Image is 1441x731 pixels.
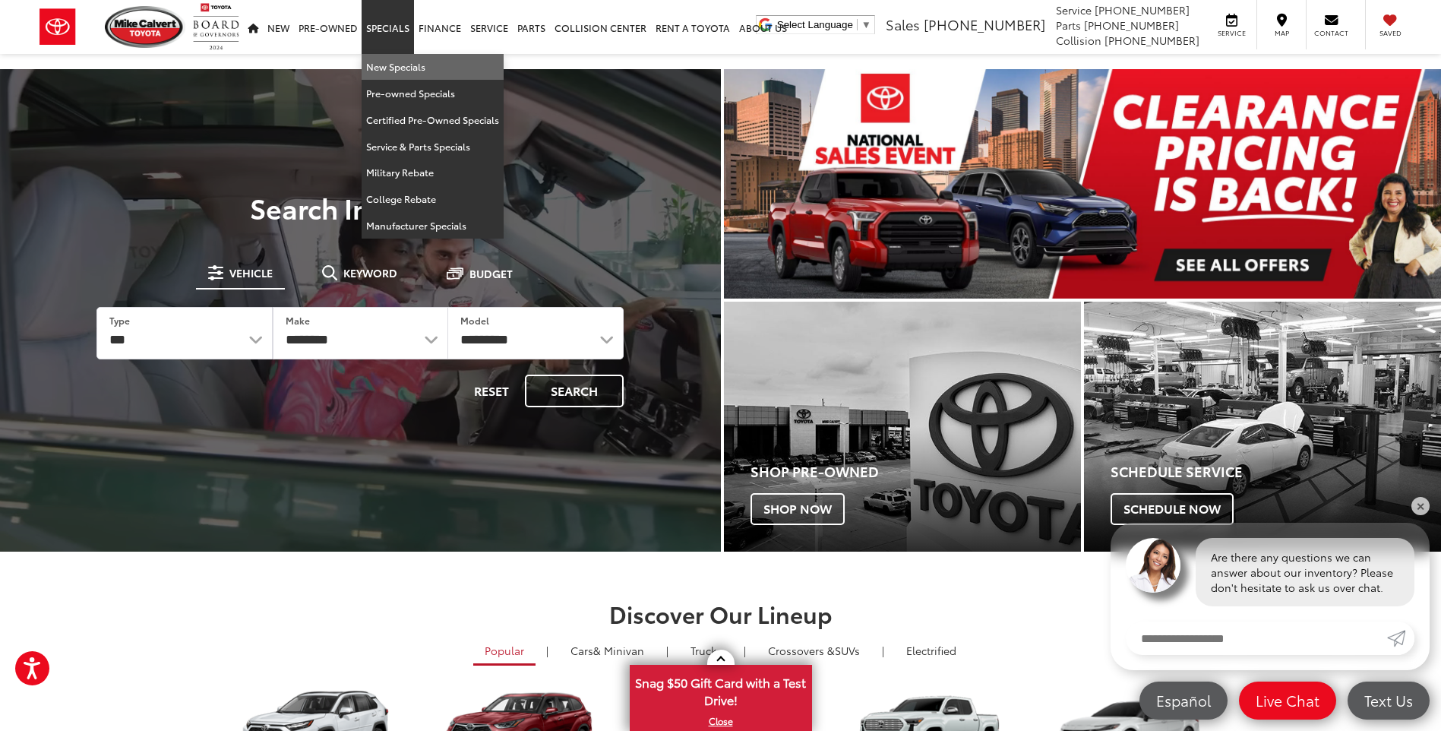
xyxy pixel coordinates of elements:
span: & Minivan [593,643,644,658]
span: Parts [1056,17,1081,33]
li: | [542,643,552,658]
h3: Search Inventory [64,192,657,223]
span: Text Us [1357,691,1420,710]
div: Are there any questions we can answer about our inventory? Please don't hesitate to ask us over c... [1196,538,1414,606]
span: Service [1056,2,1092,17]
img: Mike Calvert Toyota [105,6,185,48]
span: Saved [1373,28,1407,38]
span: Español [1149,691,1218,710]
span: Live Chat [1248,691,1327,710]
span: Select Language [777,19,853,30]
label: Type [109,314,130,327]
span: Budget [469,268,513,279]
a: Popular [473,638,536,666]
a: Pre-owned Specials [362,81,504,107]
span: Shop Now [751,493,845,525]
li: | [740,643,750,658]
a: Manufacturer Specials [362,213,504,239]
span: Sales [886,14,920,34]
span: [PHONE_NUMBER] [924,14,1045,34]
li: | [662,643,672,658]
div: Toyota [1084,302,1441,552]
div: Toyota [724,302,1081,552]
a: Español [1139,682,1228,720]
span: Keyword [343,267,397,278]
span: Schedule Now [1111,493,1234,525]
a: New Specials [362,54,504,81]
span: Vehicle [229,267,273,278]
span: Map [1265,28,1298,38]
a: Schedule Service Schedule Now [1084,302,1441,552]
a: Trucks [679,638,733,663]
a: Cars [559,638,656,663]
label: Make [286,314,310,327]
a: Live Chat [1239,682,1336,720]
h4: Schedule Service [1111,464,1441,479]
a: Select Language​ [777,19,871,30]
a: Shop Pre-Owned Shop Now [724,302,1081,552]
li: | [878,643,888,658]
button: Search [525,375,624,407]
img: Agent profile photo [1126,538,1180,593]
a: SUVs [757,638,871,663]
span: [PHONE_NUMBER] [1104,33,1199,48]
h4: Shop Pre-Owned [751,464,1081,479]
a: Submit [1387,622,1414,655]
button: Reset [461,375,522,407]
span: ▼ [861,19,871,30]
a: Certified Pre-Owned Specials [362,107,504,134]
span: [PHONE_NUMBER] [1084,17,1179,33]
input: Enter your message [1126,622,1387,655]
a: College Rebate [362,186,504,213]
h2: Discover Our Lineup [185,601,1256,626]
a: Military Rebate [362,160,504,186]
span: Crossovers & [768,643,835,658]
span: Collision [1056,33,1101,48]
a: Text Us [1348,682,1430,720]
span: Contact [1314,28,1348,38]
a: Service & Parts Specials [362,134,504,160]
span: [PHONE_NUMBER] [1095,2,1190,17]
span: Snag $50 Gift Card with a Test Drive! [631,666,811,713]
label: Model [460,314,489,327]
span: ​ [857,19,858,30]
a: Electrified [895,638,968,663]
span: Service [1215,28,1249,38]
